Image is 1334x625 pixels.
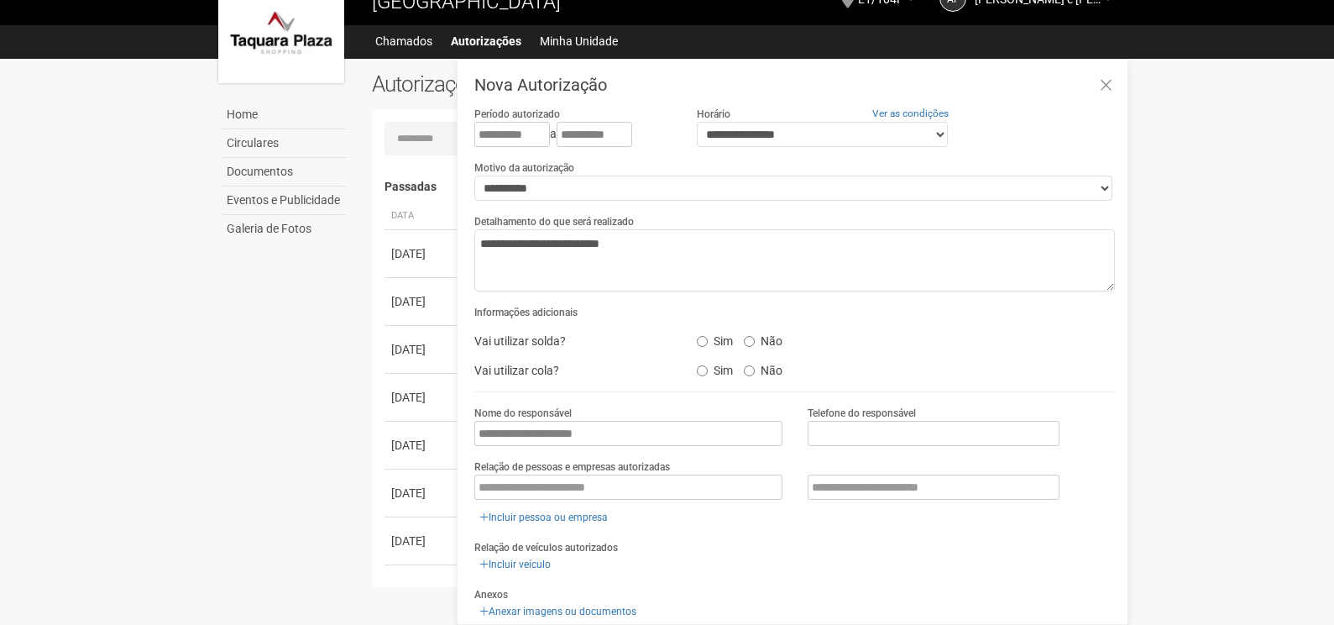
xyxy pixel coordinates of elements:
label: Relação de pessoas e empresas autorizadas [474,460,670,475]
h4: Passadas [385,181,1104,193]
div: [DATE] [391,533,453,549]
label: Não [744,328,782,349]
label: Sim [697,358,733,378]
div: a [474,122,671,147]
a: Incluir pessoa ou empresa [474,508,613,527]
label: Anexos [474,587,508,602]
label: Horário [697,107,730,122]
div: [DATE] [391,437,453,454]
h2: Autorizações [372,71,731,97]
a: Chamados [375,29,432,53]
a: Incluir veículo [474,555,556,574]
a: Circulares [222,129,347,158]
label: Sim [697,328,733,349]
a: Eventos e Publicidade [222,186,347,215]
a: Home [222,101,347,129]
input: Não [744,336,755,347]
div: Vai utilizar solda? [462,328,683,354]
input: Sim [697,336,708,347]
h3: Nova Autorização [474,76,1115,93]
a: Minha Unidade [540,29,618,53]
label: Relação de veículos autorizados [474,540,618,555]
div: [DATE] [391,389,453,406]
input: Não [744,365,755,376]
a: Anexar imagens ou documentos [474,602,641,621]
a: Documentos [222,158,347,186]
label: Nome do responsável [474,406,572,421]
div: Vai utilizar cola? [462,358,683,383]
div: [DATE] [391,485,453,502]
label: Não [744,358,782,378]
label: Motivo da autorização [474,160,574,176]
label: Telefone do responsável [808,406,916,421]
th: Data [385,202,460,230]
div: [DATE] [391,245,453,262]
div: [DATE] [391,341,453,358]
a: Ver as condições [872,108,949,119]
input: Sim [697,365,708,376]
a: Galeria de Fotos [222,215,347,243]
div: [DATE] [391,293,453,310]
label: Detalhamento do que será realizado [474,214,634,229]
label: Período autorizado [474,107,560,122]
a: Autorizações [451,29,521,53]
label: Informações adicionais [474,305,578,320]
